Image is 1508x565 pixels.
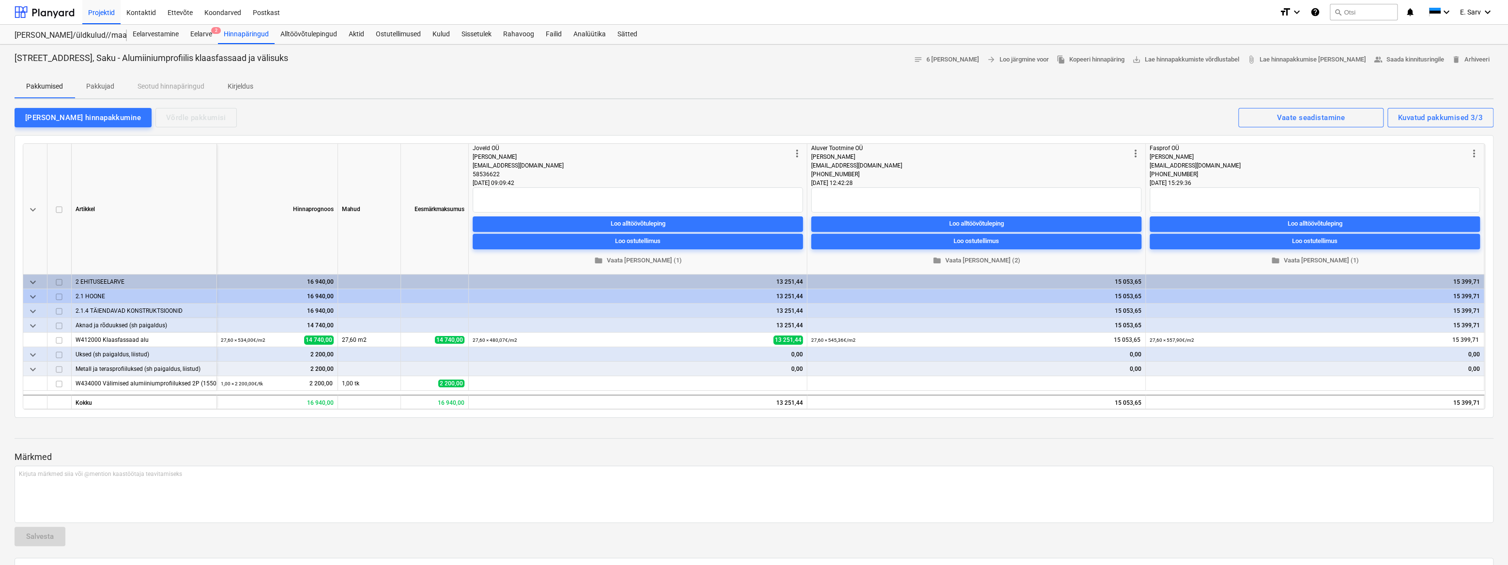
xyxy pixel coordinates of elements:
[1132,54,1239,65] span: Lae hinnapakkumiste võrdlustabel
[1460,519,1508,565] div: Chat Widget
[427,25,456,44] a: Kulud
[1292,236,1338,247] div: Loo ostutellimus
[811,179,1141,187] div: [DATE] 12:42:28
[1452,55,1461,64] span: delete
[370,25,427,44] div: Ostutellimused
[27,291,39,303] span: keyboard_arrow_down
[473,304,803,318] div: 13 251,44
[811,253,1141,268] button: Vaata [PERSON_NAME] (2)
[1271,256,1280,265] span: folder
[811,347,1141,362] div: 0,00
[1387,108,1493,127] button: Kuvatud pakkumised 3/3
[1150,347,1480,362] div: 0,00
[1150,289,1480,304] div: 15 399,71
[76,376,213,390] div: W434000 Välimised alumiiniumprofiiluksed 2P (1550x2250mm 2-poolne)
[185,25,218,44] div: Eelarve
[910,52,983,67] button: 6 [PERSON_NAME]
[1405,6,1415,18] i: notifications
[338,144,401,275] div: Mahud
[221,337,265,343] small: 27,60 × 534,00€ / m2
[221,381,263,386] small: 1,00 × 2 200,00€ / tk
[218,25,275,44] a: Hinnapäringud
[811,289,1141,304] div: 15 053,65
[76,362,213,376] div: Metall ja terasprofiiluksed (sh paigaldus, liistud)
[473,289,803,304] div: 13 251,44
[811,170,1130,179] div: [PHONE_NUMBER]
[1150,253,1480,268] button: Vaata [PERSON_NAME] (1)
[1150,179,1480,187] div: [DATE] 15:29:36
[76,289,213,303] div: 2.1 HOONE
[1150,162,1241,169] span: [EMAIL_ADDRESS][DOMAIN_NAME]
[1374,54,1444,65] span: Saada kinnitusringile
[1288,218,1342,229] div: Loo alltöövõtuleping
[1130,148,1141,159] span: more_vert
[1150,144,1468,153] div: Fasprof OÜ
[473,153,791,161] div: [PERSON_NAME]
[15,451,1493,463] p: Märkmed
[221,362,334,376] div: 2 200,00
[811,318,1141,333] div: 15 053,65
[76,333,213,347] div: W412000 Klaasfassaad alu
[1247,54,1366,65] span: Lae hinnapakkumise [PERSON_NAME]
[473,275,803,289] div: 13 251,44
[401,144,469,275] div: Eesmärkmaksumus
[949,218,1004,229] div: Loo alltöövõtuleping
[954,236,999,247] div: Loo ostutellimus
[811,275,1141,289] div: 15 053,65
[275,25,343,44] a: Alltöövõtulepingud
[811,216,1141,232] button: Loo alltöövõtuleping
[27,364,39,375] span: keyboard_arrow_down
[914,55,923,64] span: notes
[1238,108,1384,127] button: Vaate seadistamine
[76,318,213,332] div: Aknad ja rõduuksed (sh paigaldus)
[1452,54,1490,65] span: Arhiveeri
[1451,336,1480,344] span: 15 399,71
[1150,318,1480,333] div: 15 399,71
[72,395,217,409] div: Kokku
[26,81,63,92] p: Pakkumised
[1460,8,1481,16] span: E. Sarv
[1113,336,1141,344] span: 15 053,65
[1441,6,1452,18] i: keyboard_arrow_down
[612,25,643,44] a: Sätted
[611,218,665,229] div: Loo alltöövõtuleping
[1247,55,1256,64] span: attach_file
[1468,148,1480,159] span: more_vert
[217,144,338,275] div: Hinnaprognoos
[473,337,517,343] small: 27,60 × 480,07€ / m2
[1448,52,1493,67] button: Arhiveeri
[473,216,803,232] button: Loo alltöövõtuleping
[1150,275,1480,289] div: 15 399,71
[497,25,540,44] a: Rahavoog
[473,347,803,362] div: 0,00
[473,144,791,153] div: Joveld OÜ
[811,337,856,343] small: 27,60 × 545,36€ / m2
[791,148,803,159] span: more_vert
[76,304,213,318] div: 2.1.4 TÄIENDAVAD KONSTRUKTSIOONID
[1243,52,1370,67] a: Lae hinnapakkumise [PERSON_NAME]
[469,395,807,409] div: 13 251,44
[1154,255,1476,266] span: Vaata [PERSON_NAME] (1)
[338,333,401,347] div: 27,60 m2
[473,318,803,333] div: 13 251,44
[1330,4,1398,20] button: Otsi
[221,275,334,289] div: 16 940,00
[27,349,39,361] span: keyboard_arrow_down
[27,320,39,332] span: keyboard_arrow_down
[473,234,803,249] button: Loo ostutellimus
[456,25,497,44] a: Sissetulek
[1053,52,1128,67] button: Kopeeri hinnapäring
[127,25,185,44] a: Eelarvestamine
[1334,8,1342,16] span: search
[185,25,218,44] a: Eelarve2
[221,318,334,333] div: 14 740,00
[1150,216,1480,232] button: Loo alltöövõtuleping
[811,162,902,169] span: [EMAIL_ADDRESS][DOMAIN_NAME]
[15,52,288,64] p: [STREET_ADDRESS], Saku - Alumiiniumprofiilis klaasfassaad ja välisuks
[304,336,334,345] span: 14 740,00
